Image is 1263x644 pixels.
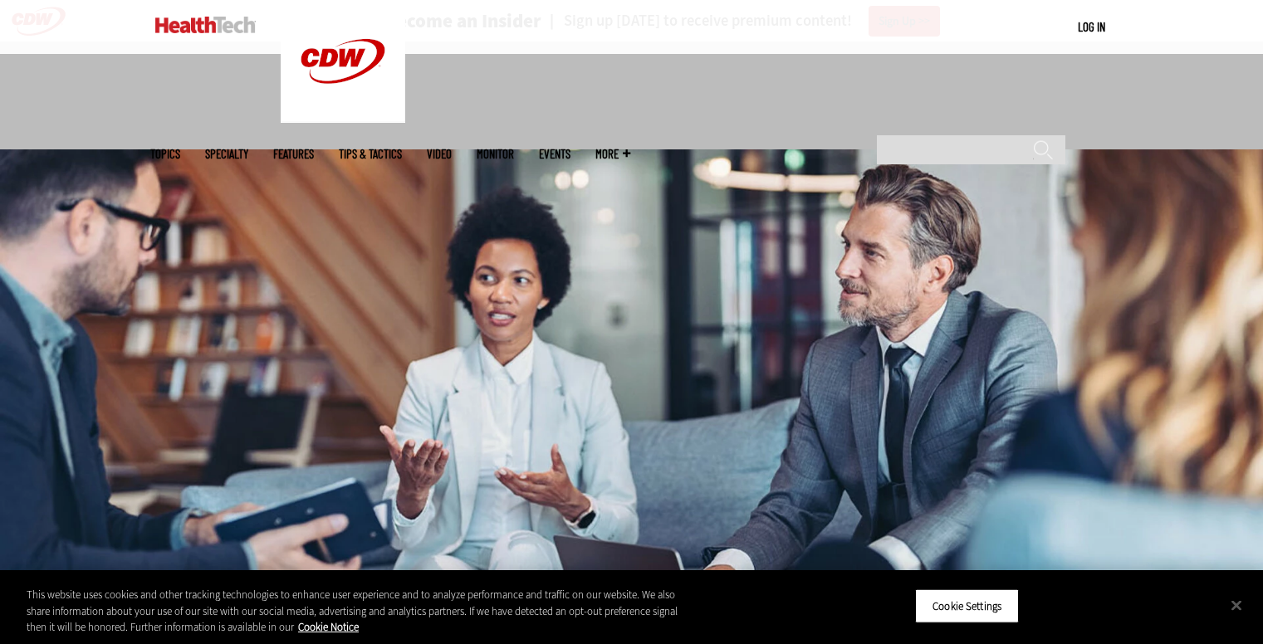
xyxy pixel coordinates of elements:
span: More [595,148,630,160]
a: Events [539,148,570,160]
a: Features [273,148,314,160]
a: MonITor [477,148,514,160]
span: Topics [150,148,180,160]
a: Tips & Tactics [339,148,402,160]
span: Specialty [205,148,248,160]
a: CDW [281,110,405,127]
img: Home [155,17,256,33]
button: Close [1218,587,1255,623]
a: Log in [1078,19,1105,34]
a: Video [427,148,452,160]
button: Cookie Settings [915,588,1019,623]
a: More information about your privacy [298,620,359,634]
div: User menu [1078,18,1105,36]
div: This website uses cookies and other tracking technologies to enhance user experience and to analy... [27,587,695,636]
